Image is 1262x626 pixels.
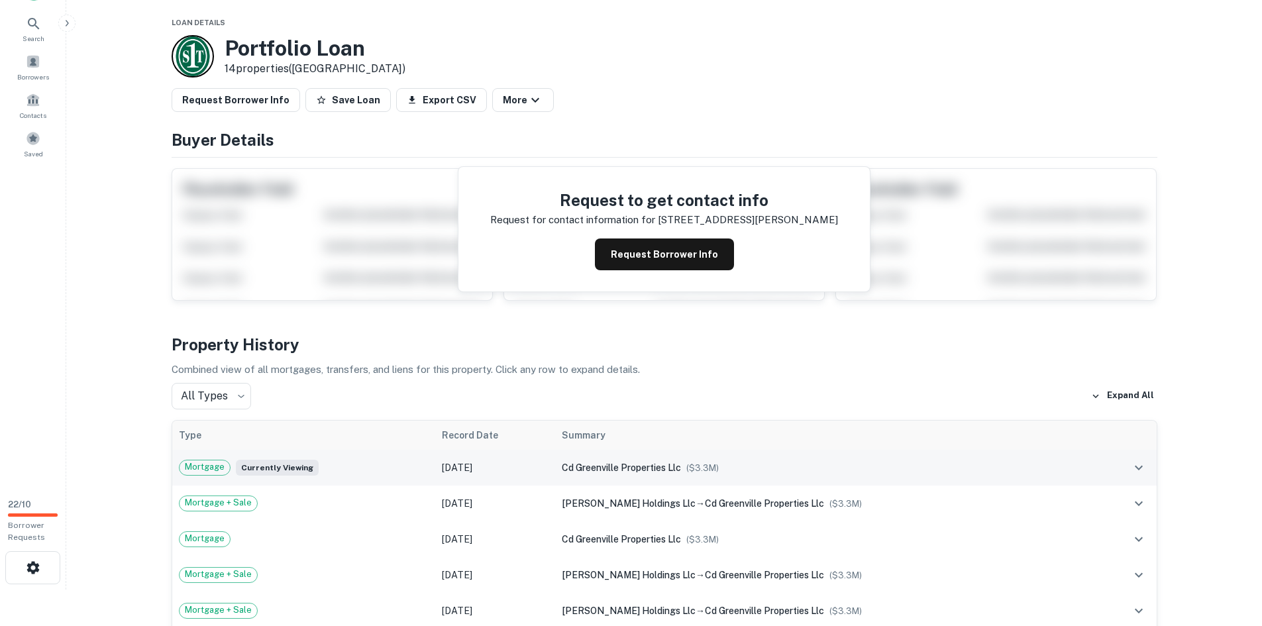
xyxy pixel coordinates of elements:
[1196,520,1262,584] iframe: Chat Widget
[4,49,62,85] a: Borrowers
[562,496,1088,511] div: →
[686,463,719,473] span: ($ 3.3M )
[705,570,824,580] span: cd greenville properties llc
[17,72,49,82] span: Borrowers
[23,33,44,44] span: Search
[562,462,681,473] span: cd greenville properties llc
[829,606,862,616] span: ($ 3.3M )
[490,188,838,212] h4: Request to get contact info
[435,421,555,450] th: Record Date
[595,238,734,270] button: Request Borrower Info
[8,521,45,542] span: Borrower Requests
[562,603,1088,618] div: →
[492,88,554,112] button: More
[435,486,555,521] td: [DATE]
[562,534,681,545] span: cd greenville properties llc
[435,450,555,486] td: [DATE]
[4,11,62,46] a: Search
[172,421,436,450] th: Type
[1088,386,1157,406] button: Expand All
[236,460,319,476] span: Currently viewing
[8,499,31,509] span: 22 / 10
[180,568,257,581] span: Mortgage + Sale
[1128,600,1150,622] button: expand row
[435,557,555,593] td: [DATE]
[180,460,230,474] span: Mortgage
[172,333,1157,356] h4: Property History
[305,88,391,112] button: Save Loan
[705,605,824,616] span: cd greenville properties llc
[562,498,696,509] span: [PERSON_NAME] holdings llc
[1128,564,1150,586] button: expand row
[180,496,257,509] span: Mortgage + Sale
[435,521,555,557] td: [DATE]
[172,383,251,409] div: All Types
[562,570,696,580] span: [PERSON_NAME] holdings llc
[24,148,43,159] span: Saved
[4,87,62,123] a: Contacts
[1128,528,1150,550] button: expand row
[4,126,62,162] a: Saved
[172,362,1157,378] p: Combined view of all mortgages, transfers, and liens for this property. Click any row to expand d...
[180,532,230,545] span: Mortgage
[562,605,696,616] span: [PERSON_NAME] holdings llc
[829,499,862,509] span: ($ 3.3M )
[705,498,824,509] span: cd greenville properties llc
[20,110,46,121] span: Contacts
[172,88,300,112] button: Request Borrower Info
[562,568,1088,582] div: →
[180,603,257,617] span: Mortgage + Sale
[1128,492,1150,515] button: expand row
[1128,456,1150,479] button: expand row
[225,61,405,77] p: 14 properties ([GEOGRAPHIC_DATA])
[658,212,838,228] p: [STREET_ADDRESS][PERSON_NAME]
[396,88,487,112] button: Export CSV
[490,212,655,228] p: Request for contact information for
[172,19,225,26] span: Loan Details
[225,36,405,61] h3: Portfolio Loan
[555,421,1094,450] th: Summary
[686,535,719,545] span: ($ 3.3M )
[172,128,1157,152] h4: Buyer Details
[829,570,862,580] span: ($ 3.3M )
